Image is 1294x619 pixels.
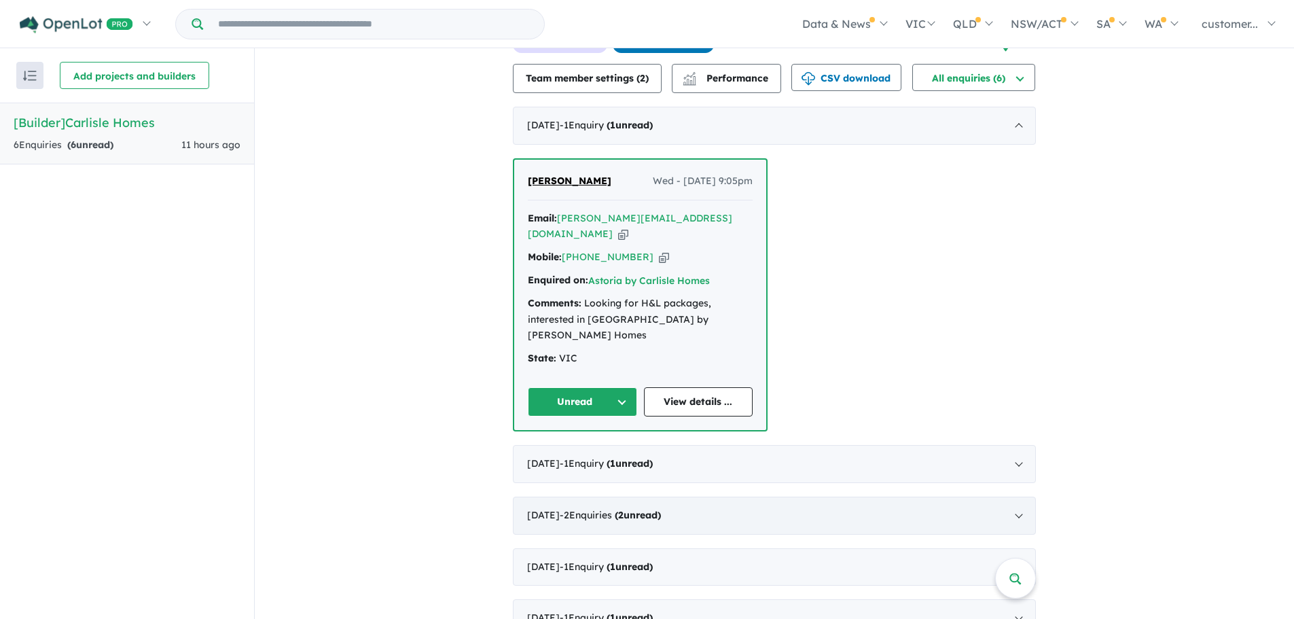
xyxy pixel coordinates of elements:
[67,139,113,151] strong: ( unread)
[560,509,661,521] span: - 2 Enquir ies
[528,297,581,309] strong: Comments:
[653,173,753,190] span: Wed - [DATE] 9:05pm
[206,10,541,39] input: Try estate name, suburb, builder or developer
[588,274,710,288] button: Astoria by Carlisle Homes
[20,16,133,33] img: Openlot PRO Logo White
[513,107,1036,145] div: [DATE]
[610,561,615,573] span: 1
[23,71,37,81] img: sort.svg
[528,387,637,417] button: Unread
[802,72,815,86] img: download icon
[791,64,901,91] button: CSV download
[610,119,615,131] span: 1
[181,139,240,151] span: 11 hours ago
[618,509,624,521] span: 2
[607,457,653,470] strong: ( unread)
[683,76,696,85] img: bar-chart.svg
[560,457,653,470] span: - 1 Enquir y
[659,250,669,264] button: Copy
[528,351,753,367] div: VIC
[560,119,653,131] span: - 1 Enquir y
[644,387,753,417] a: View details ...
[683,72,696,79] img: line-chart.svg
[610,457,615,470] span: 1
[14,137,113,154] div: 6 Enquir ies
[513,497,1036,535] div: [DATE]
[615,509,661,521] strong: ( unread)
[588,275,710,287] a: Astoria by Carlisle Homes
[513,445,1036,483] div: [DATE]
[71,139,76,151] span: 6
[607,561,653,573] strong: ( unread)
[560,561,653,573] span: - 1 Enquir y
[685,72,768,84] span: Performance
[513,548,1036,586] div: [DATE]
[528,212,732,241] a: [PERSON_NAME][EMAIL_ADDRESS][DOMAIN_NAME]
[618,227,628,241] button: Copy
[528,212,557,224] strong: Email:
[14,113,240,132] h5: [Builder] Carlisle Homes
[640,72,645,84] span: 2
[528,175,611,187] span: [PERSON_NAME]
[528,251,562,263] strong: Mobile:
[1202,17,1258,31] span: customer...
[513,64,662,93] button: Team member settings (2)
[528,274,588,286] strong: Enquired on:
[60,62,209,89] button: Add projects and builders
[607,119,653,131] strong: ( unread)
[528,352,556,364] strong: State:
[528,296,753,344] div: Looking for H&L packages, interested in [GEOGRAPHIC_DATA] by [PERSON_NAME] Homes
[562,251,653,263] a: [PHONE_NUMBER]
[672,64,781,93] button: Performance
[528,173,611,190] a: [PERSON_NAME]
[912,64,1035,91] button: All enquiries (6)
